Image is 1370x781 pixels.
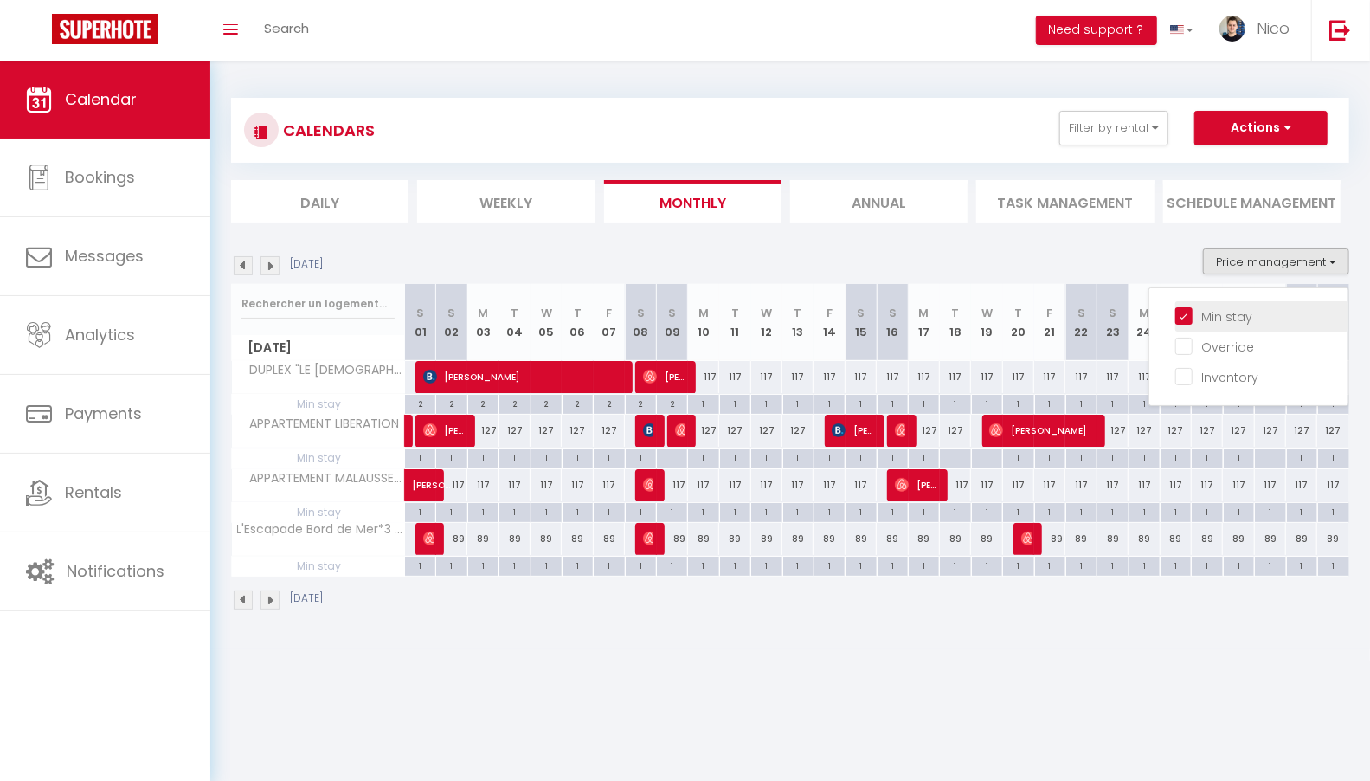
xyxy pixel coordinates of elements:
[405,284,436,361] th: 01
[940,284,971,361] th: 18
[1329,19,1351,41] img: logout
[52,14,158,44] img: Super Booking
[720,449,750,465] div: 1
[643,414,653,447] span: [PERSON_NAME]
[909,415,940,447] div: 127
[1317,415,1349,447] div: 127
[1161,557,1191,573] div: 1
[1065,361,1097,393] div: 117
[1139,305,1149,321] abbr: M
[1035,395,1065,411] div: 1
[467,415,498,447] div: 127
[499,523,531,555] div: 89
[606,305,612,321] abbr: F
[783,557,814,573] div: 1
[405,449,435,465] div: 1
[972,449,1002,465] div: 1
[751,469,782,501] div: 117
[1287,449,1317,465] div: 1
[878,557,908,573] div: 1
[657,469,688,501] div: 117
[971,523,1002,555] div: 89
[1255,415,1286,447] div: 127
[657,449,687,465] div: 1
[782,469,814,501] div: 117
[720,395,750,411] div: 1
[1255,469,1286,501] div: 117
[1014,305,1022,321] abbr: T
[1003,361,1034,393] div: 117
[1318,503,1349,520] div: 1
[65,166,135,188] span: Bookings
[940,503,970,520] div: 1
[1223,415,1254,447] div: 127
[594,469,625,501] div: 117
[232,395,404,414] span: Min stay
[909,449,939,465] div: 1
[1224,449,1254,465] div: 1
[782,361,814,393] div: 117
[783,395,814,411] div: 1
[423,360,621,393] span: [PERSON_NAME]
[688,503,718,520] div: 1
[1129,449,1160,465] div: 1
[626,557,656,573] div: 1
[688,415,719,447] div: 127
[895,414,905,447] span: [PERSON_NAME]
[976,180,1154,223] li: Task Management
[846,523,877,555] div: 89
[643,468,653,501] span: [PERSON_NAME]
[511,305,518,321] abbr: T
[562,523,593,555] div: 89
[989,414,1093,447] span: [PERSON_NAME]
[1066,449,1097,465] div: 1
[1129,523,1160,555] div: 89
[1317,469,1349,501] div: 117
[468,557,498,573] div: 1
[417,180,595,223] li: Weekly
[878,449,908,465] div: 1
[1065,523,1097,555] div: 89
[1163,180,1341,223] li: Schedule Management
[846,503,876,520] div: 1
[688,361,719,393] div: 117
[625,284,656,361] th: 08
[436,284,467,361] th: 02
[468,503,498,520] div: 1
[1192,284,1223,361] th: 26
[626,395,656,411] div: 2
[65,88,137,110] span: Calendar
[1003,469,1034,501] div: 117
[1097,503,1128,520] div: 1
[436,503,466,520] div: 1
[405,503,435,520] div: 1
[405,557,435,573] div: 1
[563,449,593,465] div: 1
[909,557,939,573] div: 1
[827,305,833,321] abbr: F
[1255,449,1285,465] div: 1
[574,305,582,321] abbr: T
[264,19,309,37] span: Search
[668,305,676,321] abbr: S
[1109,305,1116,321] abbr: S
[231,180,408,223] li: Daily
[1161,415,1192,447] div: 127
[235,361,408,380] span: DUPLEX "LE [DEMOGRAPHIC_DATA]"
[562,469,593,501] div: 117
[436,395,466,411] div: 2
[1077,305,1085,321] abbr: S
[814,503,845,520] div: 1
[1003,557,1033,573] div: 1
[1129,361,1160,393] div: 117
[1097,415,1129,447] div: 127
[751,557,781,573] div: 1
[940,415,971,447] div: 127
[909,284,940,361] th: 17
[1036,16,1157,45] button: Need support ?
[688,469,719,501] div: 117
[423,522,434,555] span: [PERSON_NAME] Set
[751,284,782,361] th: 12
[1317,284,1349,361] th: 30
[794,305,802,321] abbr: T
